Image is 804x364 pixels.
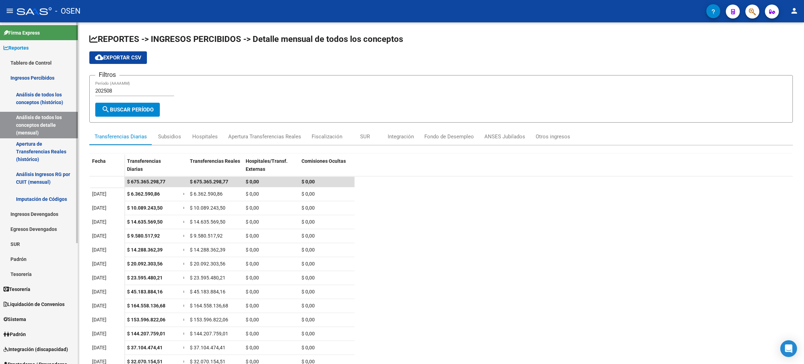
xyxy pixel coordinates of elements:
span: $ 10.089.243,50 [190,205,225,211]
span: $ 45.183.884,16 [190,289,225,294]
mat-icon: cloud_download [95,53,103,61]
span: $ 23.595.480,21 [127,275,163,281]
button: Buscar Período [95,103,160,117]
span: $ 0,00 [246,261,259,267]
span: Transferencias Reales [190,158,240,164]
span: $ 10.089.243,50 [127,205,163,211]
div: Transferencias Diarias [95,133,147,140]
span: $ 675.365.298,77 [190,179,228,184]
span: $ 23.595.480,21 [190,275,225,281]
span: = [183,233,186,239]
div: Fiscalización [312,133,342,140]
div: Integración [388,133,414,140]
datatable-header-cell: Hospitales/Transf. Externas [243,154,299,183]
span: $ 14.288.362,39 [127,247,163,253]
span: $ 6.362.590,86 [127,191,160,197]
span: [DATE] [92,233,106,239]
mat-icon: search [102,105,110,114]
span: $ 37.104.474,41 [127,345,163,350]
span: $ 0,00 [301,345,315,350]
span: $ 6.362.590,86 [190,191,223,197]
span: $ 675.365.298,77 [127,179,165,184]
span: $ 0,00 [301,275,315,281]
span: Integración (discapacidad) [3,345,68,353]
span: [DATE] [92,303,106,308]
div: Hospitales [192,133,218,140]
mat-icon: person [790,7,798,15]
span: $ 0,00 [301,317,315,322]
span: $ 45.183.884,16 [127,289,163,294]
span: = [183,345,186,350]
span: [DATE] [92,219,106,225]
div: Subsidios [158,133,181,140]
div: ANSES Jubilados [484,133,525,140]
span: $ 14.635.569,50 [190,219,225,225]
span: [DATE] [92,289,106,294]
span: = [183,191,186,197]
span: Sistema [3,315,26,323]
span: $ 0,00 [301,219,315,225]
span: $ 0,00 [246,345,259,350]
span: [DATE] [92,191,106,197]
div: Apertura Transferencias Reales [228,133,301,140]
span: Buscar Período [102,107,154,113]
span: $ 14.288.362,39 [190,247,225,253]
div: SUR [360,133,370,140]
span: Comisiones Ocultas [301,158,346,164]
div: Open Intercom Messenger [780,340,797,357]
span: = [183,275,186,281]
span: $ 0,00 [301,261,315,267]
span: $ 0,00 [301,233,315,239]
span: REPORTES -> INGRESOS PERCIBIDOS -> Detalle mensual de todos los conceptos [89,34,403,44]
span: $ 20.092.303,56 [127,261,163,267]
span: Liquidación de Convenios [3,300,65,308]
span: $ 0,00 [246,191,259,197]
h3: Filtros [95,70,119,80]
datatable-header-cell: Comisiones Ocultas [299,154,355,183]
span: $ 20.092.303,56 [190,261,225,267]
span: Firma Express [3,29,40,37]
span: $ 0,00 [246,317,259,322]
span: $ 153.596.822,06 [190,317,228,322]
span: Reportes [3,44,29,52]
span: $ 0,00 [301,303,315,308]
span: $ 0,00 [301,205,315,211]
span: $ 0,00 [301,289,315,294]
span: $ 164.558.136,68 [190,303,228,308]
span: $ 0,00 [301,179,315,184]
span: $ 0,00 [246,233,259,239]
span: = [183,331,186,336]
span: = [183,261,186,267]
span: $ 0,00 [246,275,259,281]
span: = [183,205,186,211]
span: [DATE] [92,317,106,322]
datatable-header-cell: Transferencias Reales [187,154,243,183]
span: $ 144.207.759,01 [190,331,228,336]
span: $ 0,00 [246,289,259,294]
span: $ 164.558.136,68 [127,303,165,308]
button: Exportar CSV [89,51,147,64]
div: Fondo de Desempleo [424,133,474,140]
span: $ 0,00 [246,303,259,308]
datatable-header-cell: Transferencias Diarias [124,154,180,183]
datatable-header-cell: Fecha [89,154,124,183]
span: Padrón [3,330,26,338]
span: $ 153.596.822,06 [127,317,165,322]
span: $ 0,00 [246,219,259,225]
span: $ 0,00 [301,247,315,253]
span: [DATE] [92,331,106,336]
span: - OSEN [55,3,81,19]
span: $ 0,00 [301,191,315,197]
span: Fecha [92,158,106,164]
span: Exportar CSV [95,54,141,61]
span: = [183,247,186,253]
span: = [183,289,186,294]
span: Tesorería [3,285,30,293]
span: $ 9.580.517,92 [127,233,160,239]
span: [DATE] [92,261,106,267]
div: Otros ingresos [536,133,570,140]
span: $ 9.580.517,92 [190,233,223,239]
span: $ 0,00 [246,247,259,253]
span: $ 37.104.474,41 [190,345,225,350]
span: = [183,317,186,322]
